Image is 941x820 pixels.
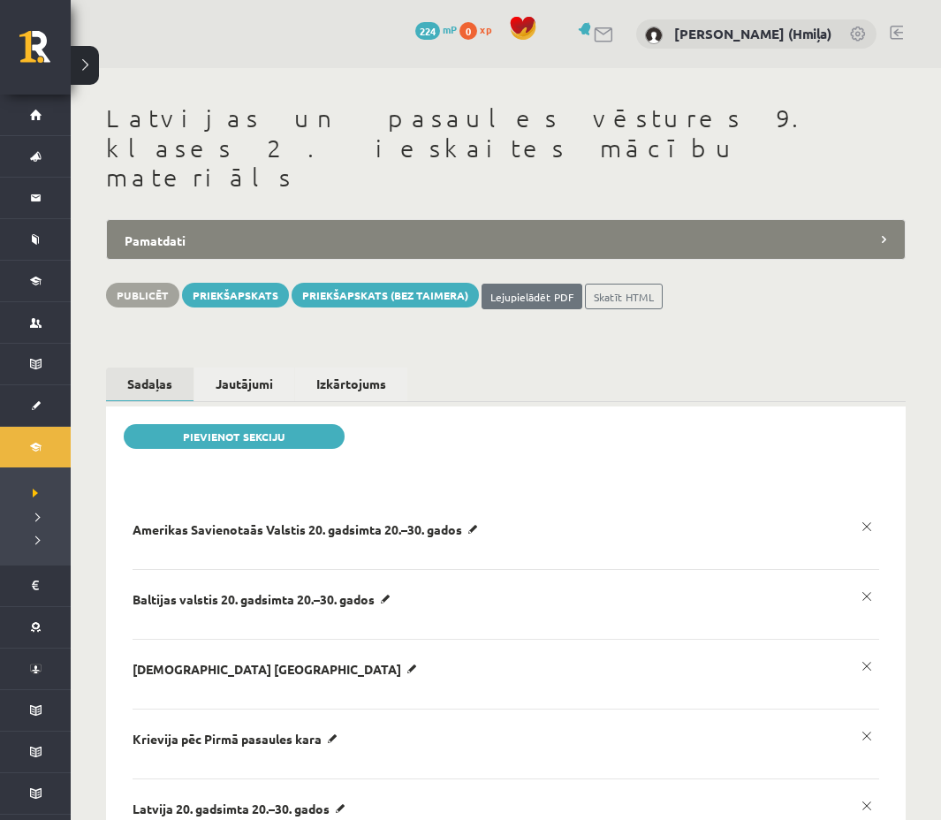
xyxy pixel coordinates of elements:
[443,22,457,36] span: mP
[133,661,423,677] p: [DEMOGRAPHIC_DATA] [GEOGRAPHIC_DATA]
[133,521,484,537] p: Amerikas Savienotaās Valstis 20. gadsimta 20.–30. gados
[585,284,663,309] a: Skatīt HTML
[482,284,582,309] a: Lejupielādēt PDF
[674,25,831,42] a: [PERSON_NAME] (Hmiļa)
[854,584,879,609] a: x
[415,22,457,36] a: 224 mP
[133,801,352,816] p: Latvija 20. gadsimta 20.–30. gados
[415,22,440,40] span: 224
[459,22,477,40] span: 0
[19,31,71,75] a: Rīgas 1. Tālmācības vidusskola
[194,368,294,400] a: Jautājumi
[854,654,879,679] a: x
[854,724,879,748] a: x
[480,22,491,36] span: xp
[124,424,345,449] a: Pievienot sekciju
[106,219,906,260] legend: Pamatdati
[106,103,906,193] h1: Latvijas un pasaules vēstures 9. klases 2. ieskaites mācību materiāls
[459,22,500,36] a: 0 xp
[133,731,344,747] p: Krievija pēc Pirmā pasaules kara
[854,793,879,818] a: x
[182,283,289,307] a: Priekšapskats
[295,368,407,400] a: Izkārtojums
[292,283,479,307] a: Priekšapskats (bez taimera)
[106,368,194,402] a: Sadaļas
[645,27,663,44] img: Anastasiia Khmil (Hmiļa)
[854,514,879,539] a: x
[106,283,179,307] button: Publicēt
[133,591,397,607] p: Baltijas valstis 20. gadsimta 20.–30. gados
